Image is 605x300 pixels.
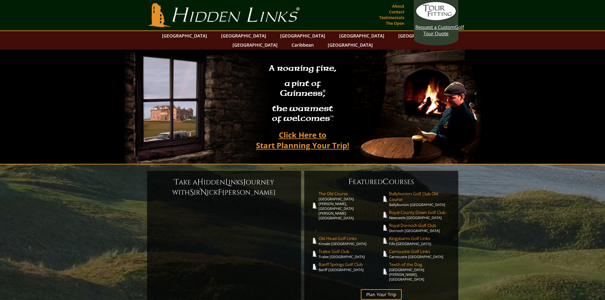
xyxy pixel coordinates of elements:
a: [GEOGRAPHIC_DATA] [159,31,210,40]
h6: ake a idden inks ourney with ir ick [PERSON_NAME] [153,177,295,197]
a: [GEOGRAPHIC_DATA] [336,31,387,40]
a: Carnoustie Golf LinksCarnoustie [GEOGRAPHIC_DATA] [389,249,452,259]
span: Royal Dornoch Golf Club [389,223,452,228]
span: F [218,187,222,197]
a: Royal Dornoch Golf ClubDornoch [GEOGRAPHIC_DATA] [389,223,452,233]
a: [GEOGRAPHIC_DATA] [395,31,447,40]
span: F [348,177,353,187]
a: Royal County Down Golf ClubNewcastle [GEOGRAPHIC_DATA] [389,210,452,220]
span: Old Head Golf Links [319,236,381,241]
a: [GEOGRAPHIC_DATA] [325,40,376,50]
span: Tralee Golf Club [319,249,381,254]
span: L [225,177,228,187]
a: [GEOGRAPHIC_DATA] [218,31,269,40]
a: Banff Springs Golf ClubBanff [GEOGRAPHIC_DATA] [319,262,381,272]
h6: eatured ourses [311,177,452,187]
a: Caribbean [288,40,317,50]
span: T [174,177,179,187]
a: Testimonials [378,13,406,22]
a: Request a CustomGolf Tour Quote [415,2,457,37]
span: S [190,187,194,197]
a: [GEOGRAPHIC_DATA] [229,40,281,50]
a: Contact [387,7,406,16]
span: Banff Springs Golf Club [319,262,381,267]
a: [GEOGRAPHIC_DATA] [277,31,328,40]
span: N [200,187,207,197]
span: H [197,177,204,187]
a: The Open [384,19,406,28]
a: About [391,2,406,10]
span: Kingsbarns Golf Links [389,236,452,241]
h2: A roaring fire, a pint of Guinness , the warmest of welcomes™. [265,61,340,127]
span: Carnoustie Golf Links [389,249,452,254]
a: Click Here toStart Planning Your Trip! [250,127,356,153]
span: Teeth of the Dog [389,262,452,267]
span: J [243,177,246,187]
a: Old Head Golf LinksKinsale [GEOGRAPHIC_DATA] [319,236,381,246]
a: Tralee Golf ClubTralee [GEOGRAPHIC_DATA] [319,249,381,259]
a: Ballybunion Golf Club Old CourseBallybunion [GEOGRAPHIC_DATA] [389,191,452,207]
span: Ballybunion Golf Club Old Course [389,191,452,202]
a: Kingsbarns Golf LinksFife [GEOGRAPHIC_DATA] [389,236,452,246]
span: The Old Course [319,191,381,197]
a: Teeth of the Dog[GEOGRAPHIC_DATA][PERSON_NAME], [GEOGRAPHIC_DATA] [389,262,452,282]
span: Royal County Down Golf Club [389,210,452,215]
span: Request a Custom [415,24,455,30]
a: Plan Your Trip [361,289,402,300]
span: C [383,177,389,187]
a: The Old Course[GEOGRAPHIC_DATA][PERSON_NAME], [GEOGRAPHIC_DATA][PERSON_NAME] [GEOGRAPHIC_DATA] [319,191,381,220]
